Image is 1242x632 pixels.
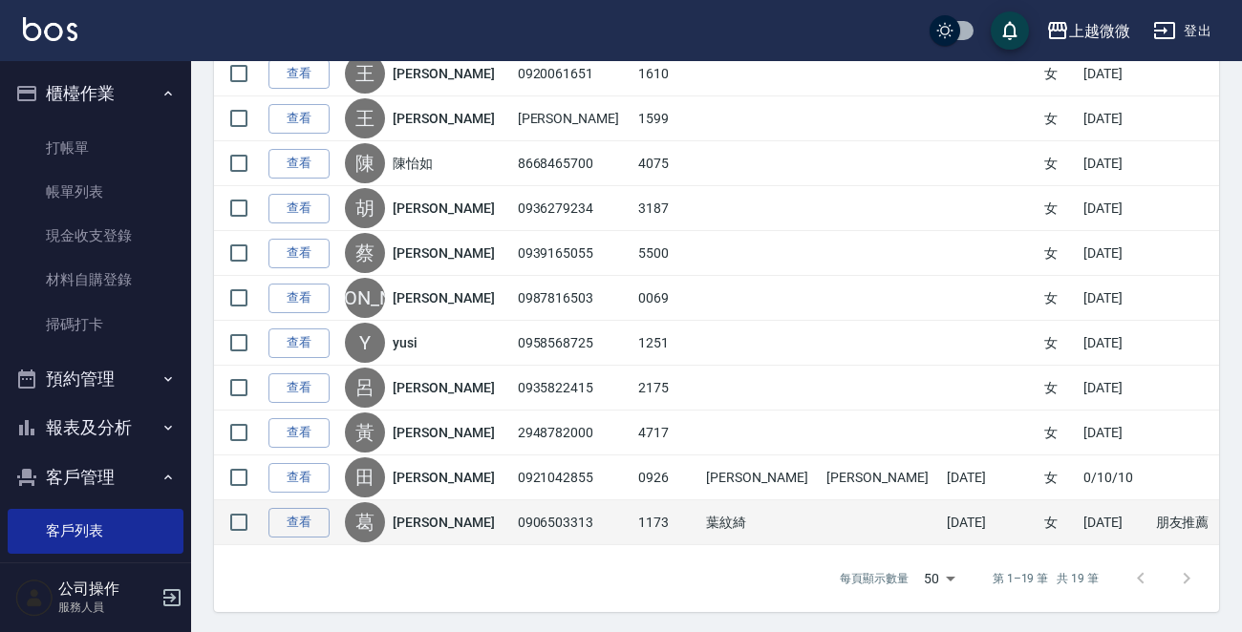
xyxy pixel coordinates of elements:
a: 查看 [268,328,330,358]
img: Logo [23,17,77,41]
a: yusi [393,333,418,352]
td: 女 [1039,321,1079,366]
td: 朋友推薦 [1151,500,1219,545]
td: [DATE] [1079,276,1150,321]
td: 1251 [633,321,701,366]
button: 櫃檯作業 [8,69,183,118]
div: 呂 [345,368,385,408]
a: 材料自購登錄 [8,258,183,302]
a: 查看 [268,373,330,403]
button: 登出 [1146,13,1219,49]
td: 0987816503 [513,276,633,321]
td: 女 [1039,186,1079,231]
div: 葛 [345,502,385,542]
div: 田 [345,457,385,497]
div: 陳 [345,143,385,183]
a: 查看 [268,194,330,223]
td: [PERSON_NAME] [513,96,633,141]
a: 現金收支登錄 [8,214,183,258]
a: 查看 [268,239,330,268]
a: [PERSON_NAME] [393,109,494,128]
button: 報表及分析 [8,403,183,453]
p: 服務人員 [58,599,156,616]
div: [PERSON_NAME] [345,278,385,318]
td: 0069 [633,276,701,321]
td: 0926 [633,455,701,500]
div: 50 [916,553,962,604]
td: [PERSON_NAME] [701,455,822,500]
a: [PERSON_NAME] [393,243,494,263]
a: [PERSON_NAME] [393,468,494,487]
a: 陳怡如 [393,154,433,173]
button: 預約管理 [8,354,183,404]
td: 0958568725 [513,321,633,366]
td: 8668465700 [513,141,633,186]
a: [PERSON_NAME] [393,513,494,532]
img: Person [15,579,54,617]
a: 打帳單 [8,126,183,170]
a: [PERSON_NAME] [393,378,494,397]
td: [DATE] [1079,231,1150,276]
td: 葉紋綺 [701,500,822,545]
td: [DATE] [1079,500,1150,545]
button: 客戶管理 [8,453,183,502]
td: 0936279234 [513,186,633,231]
div: 上越微微 [1069,19,1130,43]
td: 女 [1039,276,1079,321]
a: 客戶列表 [8,509,183,553]
td: 女 [1039,411,1079,455]
td: 女 [1039,500,1079,545]
a: 查看 [268,104,330,134]
td: 0/10/10 [1079,455,1150,500]
a: [PERSON_NAME] [393,423,494,442]
a: 卡券管理 [8,554,183,598]
td: 5500 [633,231,701,276]
button: 上越微微 [1039,11,1138,51]
div: 蔡 [345,233,385,273]
td: 4075 [633,141,701,186]
div: Y [345,323,385,363]
td: 0920061651 [513,52,633,96]
td: 0921042855 [513,455,633,500]
p: 每頁顯示數量 [840,570,909,587]
td: 女 [1039,455,1079,500]
td: 女 [1039,52,1079,96]
td: [DATE] [942,455,1039,500]
td: [PERSON_NAME] [822,455,942,500]
a: 查看 [268,284,330,313]
p: 第 1–19 筆 共 19 筆 [993,570,1099,587]
td: 2175 [633,366,701,411]
td: 1173 [633,500,701,545]
button: save [991,11,1029,50]
td: 1599 [633,96,701,141]
td: [DATE] [1079,52,1150,96]
a: [PERSON_NAME] [393,64,494,83]
td: 0906503313 [513,500,633,545]
td: 女 [1039,141,1079,186]
div: 黃 [345,412,385,453]
td: [DATE] [942,500,1039,545]
td: 女 [1039,366,1079,411]
td: 2948782000 [513,411,633,455]
td: 4717 [633,411,701,455]
div: 王 [345,53,385,94]
a: [PERSON_NAME] [393,199,494,218]
td: 1610 [633,52,701,96]
td: 0939165055 [513,231,633,276]
td: [DATE] [1079,366,1150,411]
td: [DATE] [1079,321,1150,366]
a: [PERSON_NAME] [393,288,494,307]
td: [DATE] [1079,411,1150,455]
a: 查看 [268,463,330,493]
td: 女 [1039,231,1079,276]
h5: 公司操作 [58,579,156,599]
td: [DATE] [1079,186,1150,231]
div: 王 [345,98,385,138]
td: 0935822415 [513,366,633,411]
a: 查看 [268,418,330,448]
a: 掃碼打卡 [8,303,183,347]
div: 胡 [345,188,385,228]
a: 查看 [268,149,330,179]
a: 帳單列表 [8,170,183,214]
td: 3187 [633,186,701,231]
